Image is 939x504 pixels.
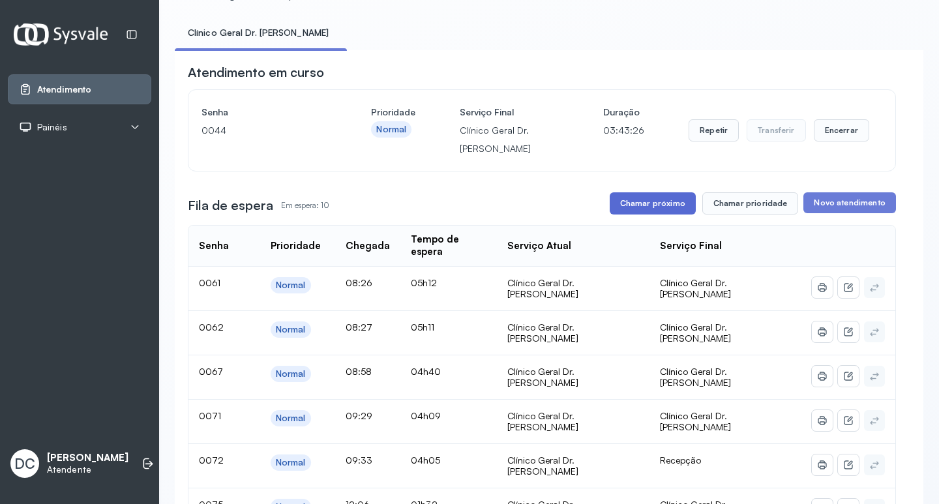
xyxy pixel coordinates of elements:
span: Clínico Geral Dr. [PERSON_NAME] [660,321,731,344]
div: Serviço Final [660,240,722,252]
p: Em espera: 10 [281,196,329,215]
a: Atendimento [19,83,140,96]
span: Recepção [660,454,701,466]
div: Normal [276,457,306,468]
span: Painéis [37,122,67,133]
span: 09:33 [346,454,372,466]
h4: Prioridade [371,103,415,121]
h4: Senha [201,103,327,121]
span: Clínico Geral Dr. [PERSON_NAME] [660,366,731,389]
div: Normal [276,324,306,335]
h4: Duração [603,103,644,121]
p: [PERSON_NAME] [47,452,128,464]
span: 0061 [199,277,220,288]
div: Clínico Geral Dr. [PERSON_NAME] [507,454,638,477]
span: 0067 [199,366,223,377]
a: Clínico Geral Dr. [PERSON_NAME] [175,22,342,44]
span: Clínico Geral Dr. [PERSON_NAME] [660,410,731,433]
span: Atendimento [37,84,91,95]
div: Serviço Atual [507,240,571,252]
div: Prioridade [271,240,321,252]
div: Chegada [346,240,390,252]
p: 03:43:26 [603,121,644,140]
div: Normal [376,124,406,135]
div: Normal [276,280,306,291]
div: Clínico Geral Dr. [PERSON_NAME] [507,321,638,344]
p: 0044 [201,121,327,140]
button: Chamar próximo [610,192,696,215]
button: Novo atendimento [803,192,895,213]
span: 04h09 [411,410,441,421]
span: 0071 [199,410,221,421]
span: 08:58 [346,366,372,377]
span: 08:26 [346,277,372,288]
span: 04h40 [411,366,441,377]
div: Tempo de espera [411,233,486,258]
button: Repetir [689,119,739,141]
span: Clínico Geral Dr. [PERSON_NAME] [660,277,731,300]
h3: Fila de espera [188,196,273,215]
div: Senha [199,240,229,252]
span: 04h05 [411,454,440,466]
span: 05h11 [411,321,434,333]
span: 09:29 [346,410,372,421]
img: Logotipo do estabelecimento [14,23,108,45]
div: Normal [276,413,306,424]
button: Encerrar [814,119,869,141]
p: Clínico Geral Dr. [PERSON_NAME] [460,121,559,158]
h3: Atendimento em curso [188,63,324,82]
div: Clínico Geral Dr. [PERSON_NAME] [507,366,638,389]
span: 0062 [199,321,224,333]
button: Chamar prioridade [702,192,799,215]
h4: Serviço Final [460,103,559,121]
span: 08:27 [346,321,372,333]
span: 05h12 [411,277,437,288]
button: Transferir [747,119,806,141]
div: Clínico Geral Dr. [PERSON_NAME] [507,410,638,433]
span: 0072 [199,454,224,466]
div: Normal [276,368,306,379]
p: Atendente [47,464,128,475]
div: Clínico Geral Dr. [PERSON_NAME] [507,277,638,300]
